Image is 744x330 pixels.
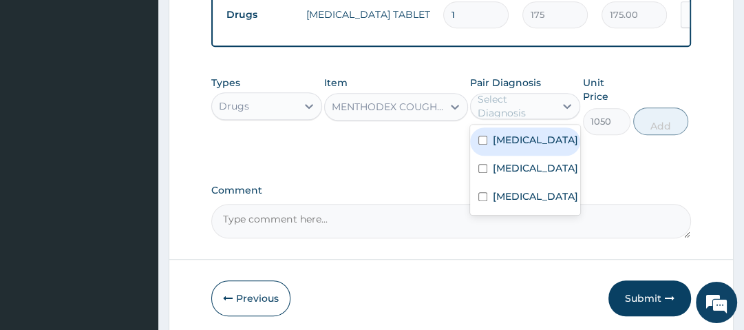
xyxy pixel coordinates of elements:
label: Item [324,76,348,90]
label: Types [211,77,240,89]
div: MENTHODEX COUGH SYRUP [332,100,444,114]
label: Unit Price [583,76,631,103]
label: Comment [211,185,690,196]
textarea: Type your message and hit 'Enter' [7,200,262,248]
div: Chat with us now [72,77,231,95]
button: Submit [608,280,691,316]
img: d_794563401_company_1708531726252_794563401 [25,69,56,103]
div: Select Diagnosis [478,92,553,120]
label: [MEDICAL_DATA] [493,161,578,175]
button: Add [633,107,688,135]
td: [MEDICAL_DATA] TABLET [299,1,436,28]
span: We're online! [80,85,190,225]
div: Minimize live chat window [226,7,259,40]
label: [MEDICAL_DATA] [493,133,578,147]
label: Pair Diagnosis [470,76,541,90]
button: Previous [211,280,290,316]
div: Drugs [219,99,249,113]
td: Drugs [220,2,299,28]
label: [MEDICAL_DATA] [493,189,578,203]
